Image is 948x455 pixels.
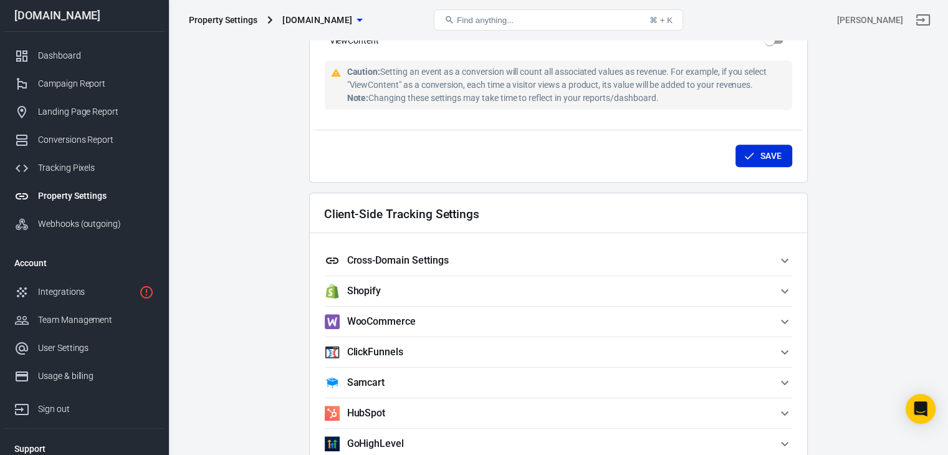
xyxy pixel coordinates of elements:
button: WooCommerceWooCommerce [325,307,792,337]
button: Cross-Domain Settings [325,246,792,275]
a: Team Management [4,306,164,334]
h5: WooCommerce [347,315,416,328]
div: User Settings [38,342,154,355]
div: Tracking Pixels [38,161,154,175]
div: Landing Page Report [38,105,154,118]
a: Landing Page Report [4,98,164,126]
a: Dashboard [4,42,164,70]
div: Team Management [38,314,154,327]
a: Integrations [4,278,164,306]
button: ShopifyShopify [325,276,792,306]
button: SamcartSamcart [325,368,792,398]
button: Find anything...⌘ + K [434,9,683,31]
button: [DOMAIN_NAME] [277,9,367,32]
img: WooCommerce [325,314,340,329]
a: Tracking Pixels [4,154,164,182]
div: Webhooks (outgoing) [38,218,154,231]
a: Campaign Report [4,70,164,98]
svg: 1 networks not verified yet [139,285,154,300]
a: Usage & billing [4,362,164,390]
h5: Samcart [347,376,385,389]
span: ViewContent [330,34,379,47]
h5: GoHighLevel [347,438,404,450]
h5: ClickFunnels [347,346,403,358]
a: Sign out [908,5,938,35]
div: Conversions Report [38,133,154,146]
img: HubSpot [325,406,340,421]
button: Save [735,145,792,168]
div: [DOMAIN_NAME] [4,10,164,21]
div: Account id: ALiREBa8 [837,14,903,27]
img: Shopify [325,284,340,299]
span: lelo.com [282,12,352,28]
button: ClickFunnelsClickFunnels [325,337,792,367]
div: Property Settings [38,189,154,203]
strong: Caution: [347,67,381,77]
a: Conversions Report [4,126,164,154]
strong: Note: [347,93,369,103]
div: Campaign Report [38,77,154,90]
a: Sign out [4,390,164,423]
div: Setting an event as a conversion will count all associated values as revenue. For example, if you... [347,65,787,105]
a: Webhooks (outgoing) [4,210,164,238]
div: Sign out [38,403,154,416]
div: Dashboard [38,49,154,62]
li: Account [4,248,164,278]
img: GoHighLevel [325,436,340,451]
img: Samcart [325,375,340,390]
span: Find anything... [457,16,514,25]
img: ClickFunnels [325,345,340,360]
button: HubSpotHubSpot [325,398,792,428]
div: Usage & billing [38,370,154,383]
div: Integrations [38,285,134,299]
h2: Client-Side Tracking Settings [324,208,480,221]
a: Property Settings [4,182,164,210]
a: User Settings [4,334,164,362]
div: ⌘ + K [649,16,673,25]
div: Property Settings [189,14,257,26]
div: Open Intercom Messenger [906,394,936,424]
h5: Shopify [347,285,381,297]
h5: Cross-Domain Settings [347,254,449,267]
h5: HubSpot [347,407,386,419]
